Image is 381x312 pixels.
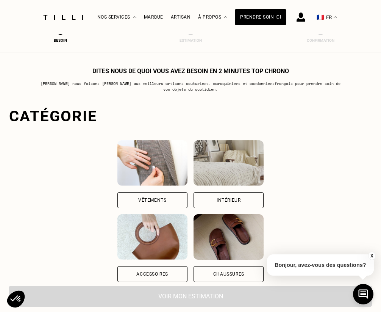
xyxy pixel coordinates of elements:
img: Logo du service de couturière Tilli [41,15,86,20]
h1: Dites nous de quoi vous avez besoin en 2 minutes top chrono [92,67,289,75]
a: Artisan [171,14,191,20]
a: Prendre soin ici [235,9,286,25]
button: X [368,252,375,260]
img: Vêtements [117,140,187,186]
span: 🇫🇷 [317,14,324,21]
img: menu déroulant [334,16,337,18]
div: Besoin [45,38,75,42]
div: Vêtements [138,198,166,202]
div: Chaussures [213,272,244,276]
img: icône connexion [297,13,305,22]
div: Intérieur [217,198,240,202]
a: Marque [144,14,163,20]
div: À propos [198,0,227,34]
div: Nos services [97,0,136,34]
img: Accessoires [117,214,187,260]
img: Menu déroulant [133,16,136,18]
div: Confirmation [306,38,336,42]
div: Estimation [175,38,206,42]
button: 🇫🇷 FR [313,0,340,34]
img: Menu déroulant à propos [224,16,227,18]
p: Bonjour, avez-vous des questions? [267,254,374,276]
div: Catégorie [9,107,372,125]
img: Intérieur [194,140,264,186]
img: Chaussures [194,214,264,260]
div: Accessoires [136,272,168,276]
p: [PERSON_NAME] nous faisons [PERSON_NAME] aux meilleurs artisans couturiers , maroquiniers et cord... [41,81,341,92]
